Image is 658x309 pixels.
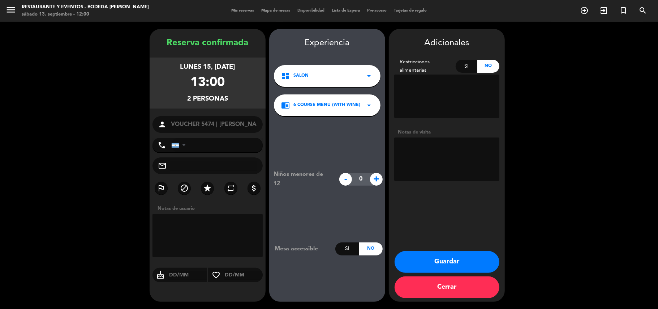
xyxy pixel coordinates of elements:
[168,271,207,280] input: DD/MM
[619,6,628,15] i: turned_in_not
[22,4,149,11] div: Restaurante y Eventos - Bodega [PERSON_NAME]
[172,138,188,152] div: Argentina: +54
[638,6,647,15] i: search
[150,36,266,50] div: Reserva confirmada
[599,6,608,15] i: exit_to_app
[158,141,166,149] i: phone
[268,170,336,189] div: Niños menores de 12
[180,62,235,72] div: lunes 15, [DATE]
[250,184,258,192] i: attach_money
[456,60,478,73] div: Si
[5,4,16,18] button: menu
[158,120,167,129] i: person
[477,60,499,73] div: No
[395,276,499,298] button: Cerrar
[580,6,589,15] i: add_circle_outline
[390,9,430,13] span: Tarjetas de regalo
[281,72,290,80] i: dashboard
[190,72,225,94] div: 13:00
[394,58,456,75] div: Restricciones alimentarias
[158,161,167,170] i: mail_outline
[203,184,212,192] i: star
[269,244,335,254] div: Mesa accessible
[258,9,294,13] span: Mapa de mesas
[293,102,360,109] span: 6 COURSE MENU (With wine)
[152,271,168,279] i: cake
[364,9,390,13] span: Pre-acceso
[224,271,263,280] input: DD/MM
[22,11,149,18] div: sábado 13. septiembre - 12:00
[395,251,499,273] button: Guardar
[281,101,290,110] i: chrome_reader_mode
[339,173,352,186] span: -
[394,128,499,136] div: Notas de visita
[157,184,165,192] i: outlined_flag
[335,242,359,255] div: Si
[328,9,364,13] span: Lista de Espera
[154,205,266,212] div: Notas de usuario
[365,101,373,110] i: arrow_drop_down
[187,94,228,104] div: 2 personas
[5,4,16,15] i: menu
[227,184,235,192] i: repeat
[294,9,328,13] span: Disponibilidad
[370,173,383,186] span: +
[293,72,309,80] span: SALON
[208,271,224,279] i: favorite_border
[180,184,189,192] i: block
[228,9,258,13] span: Mis reservas
[365,72,373,80] i: arrow_drop_down
[359,242,383,255] div: No
[394,36,499,50] div: Adicionales
[269,36,385,50] div: Experiencia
